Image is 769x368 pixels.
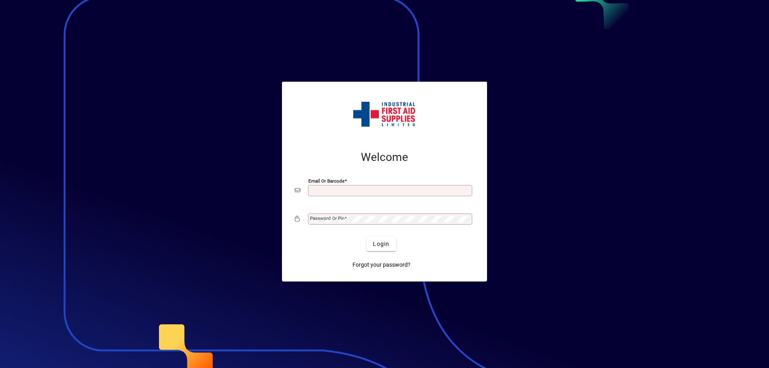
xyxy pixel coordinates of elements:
mat-label: Email or Barcode [308,178,344,184]
a: Forgot your password? [349,257,414,272]
h2: Welcome [295,151,474,164]
span: Forgot your password? [352,261,411,269]
mat-label: Password or Pin [310,215,344,221]
span: Login [373,240,389,248]
button: Login [366,237,396,251]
